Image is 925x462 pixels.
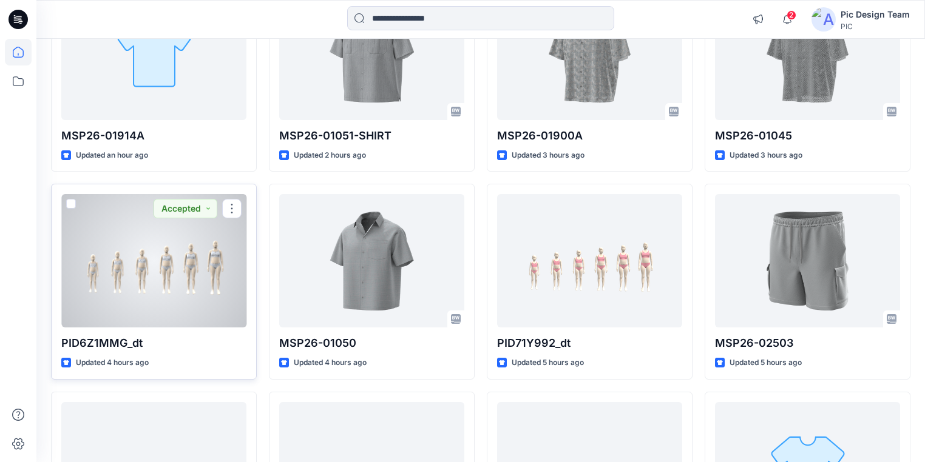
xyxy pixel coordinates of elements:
[497,335,682,352] p: PID71Y992_dt
[497,127,682,144] p: MSP26-01900A
[715,127,900,144] p: MSP26-01045
[61,127,246,144] p: MSP26-01914A
[730,357,802,369] p: Updated 5 hours ago
[787,10,796,20] span: 2
[76,357,149,369] p: Updated 4 hours ago
[811,7,836,32] img: avatar
[715,335,900,352] p: MSP26-02503
[730,149,802,162] p: Updated 3 hours ago
[61,335,246,352] p: PID6Z1MMG_dt
[61,194,246,327] a: PID6Z1MMG_dt
[279,127,464,144] p: MSP26-01051-SHIRT
[512,357,584,369] p: Updated 5 hours ago
[294,149,366,162] p: Updated 2 hours ago
[294,357,367,369] p: Updated 4 hours ago
[279,194,464,327] a: MSP26-01050
[76,149,148,162] p: Updated an hour ago
[497,194,682,327] a: PID71Y992_dt
[715,194,900,327] a: MSP26-02503
[512,149,584,162] p: Updated 3 hours ago
[841,22,910,31] div: PIC
[841,7,910,22] div: Pic Design Team
[279,335,464,352] p: MSP26-01050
